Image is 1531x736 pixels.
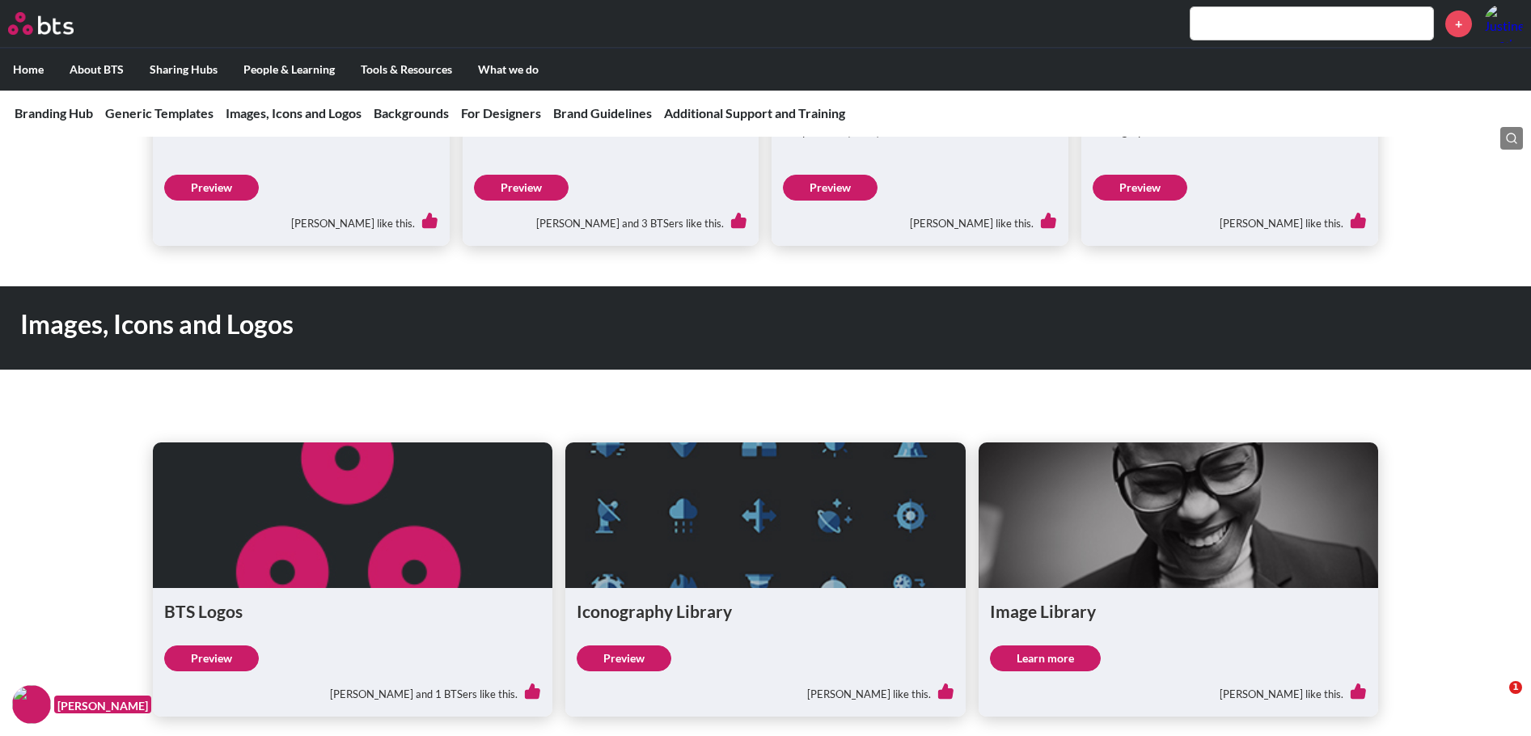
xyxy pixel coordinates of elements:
div: [PERSON_NAME] like this. [577,671,954,705]
img: BTS Logo [8,12,74,35]
label: About BTS [57,49,137,91]
a: Preview [783,175,878,201]
a: Branding Hub [15,105,93,121]
a: Backgrounds [374,105,449,121]
div: [PERSON_NAME] like this. [164,201,438,235]
label: People & Learning [230,49,348,91]
a: Images, Icons and Logos [226,105,362,121]
img: F [12,685,51,724]
div: [PERSON_NAME] and 1 BTSers like this. [164,671,541,705]
div: [PERSON_NAME] like this. [1093,201,1367,235]
a: Preview [164,645,259,671]
a: Preview [577,645,671,671]
span: 1 [1509,681,1522,694]
h1: Image Library [990,599,1367,623]
figcaption: [PERSON_NAME] [54,696,151,714]
a: Additional Support and Training [664,105,845,121]
a: Profile [1484,4,1523,43]
a: Go home [8,12,104,35]
div: [PERSON_NAME] like this. [783,201,1057,235]
h1: BTS Logos [164,599,541,623]
a: Preview [474,175,569,201]
div: [PERSON_NAME] and 3 BTSers like this. [474,201,748,235]
a: Preview [1093,175,1187,201]
label: Sharing Hubs [137,49,230,91]
a: Generic Templates [105,105,214,121]
img: Justine Read [1484,4,1523,43]
h1: Iconography Library [577,599,954,623]
label: Tools & Resources [348,49,465,91]
a: For Designers [461,105,541,121]
a: Preview [164,175,259,201]
iframe: Intercom live chat [1476,681,1515,720]
h1: Images, Icons and Logos [20,307,1064,343]
a: Brand Guidelines [553,105,652,121]
a: Learn more [990,645,1101,671]
div: [PERSON_NAME] like this. [990,671,1367,705]
label: What we do [465,49,552,91]
a: + [1445,11,1472,37]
